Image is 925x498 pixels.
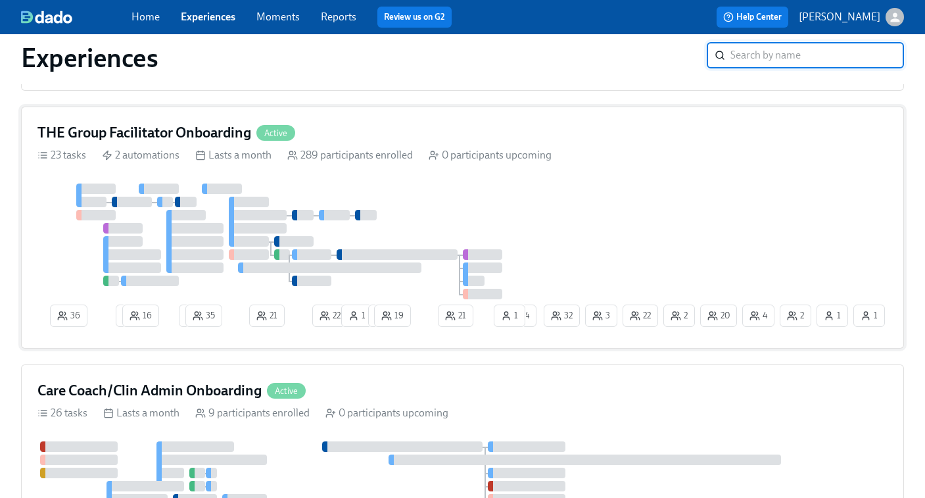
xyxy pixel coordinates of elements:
span: 20 [707,309,730,322]
span: 1 [501,309,518,322]
div: 0 participants upcoming [429,148,552,162]
p: [PERSON_NAME] [799,10,880,24]
button: 1 [341,305,373,327]
a: THE Group Facilitator OnboardingActive23 tasks 2 automations Lasts a month 289 participants enrol... [21,107,904,349]
span: 19 [381,309,404,322]
button: 22 [623,305,658,327]
div: 289 participants enrolled [287,148,413,162]
button: Review us on G2 [377,7,452,28]
button: 2 [780,305,811,327]
button: Help Center [717,7,788,28]
a: Reports [321,11,356,23]
button: 35 [185,305,222,327]
div: Lasts a month [195,148,272,162]
button: 1 [368,305,400,327]
button: 3 [116,305,148,327]
button: 21 [249,305,285,327]
div: 9 participants enrolled [195,406,310,420]
img: dado [21,11,72,24]
button: 20 [700,305,737,327]
div: Lasts a month [103,406,179,420]
span: 35 [193,309,215,322]
button: 19 [374,305,411,327]
button: 32 [544,305,580,327]
span: Active [256,128,295,138]
button: [PERSON_NAME] [799,8,904,26]
span: 21 [445,309,466,322]
a: Experiences [181,11,235,23]
button: 2 [663,305,695,327]
button: 2 [179,305,210,327]
button: 16 [122,305,159,327]
h4: THE Group Facilitator Onboarding [37,123,251,143]
h4: Care Coach/Clin Admin Onboarding [37,381,262,401]
span: 1 [348,309,366,322]
div: 2 automations [102,148,179,162]
button: 1 [853,305,885,327]
button: 1 [817,305,848,327]
div: 0 participants upcoming [325,406,448,420]
a: Home [131,11,160,23]
span: 36 [57,309,80,322]
span: 2 [787,309,804,322]
span: 22 [630,309,651,322]
span: Help Center [723,11,782,24]
button: 1 [494,305,525,327]
a: dado [21,11,131,24]
button: 3 [585,305,617,327]
input: Search by name [730,42,904,68]
button: 21 [438,305,473,327]
span: 21 [256,309,277,322]
span: 1 [861,309,878,322]
span: 22 [320,309,341,322]
span: Active [267,386,306,396]
span: 1 [824,309,841,322]
div: 23 tasks [37,148,86,162]
span: 32 [551,309,573,322]
span: 2 [671,309,688,322]
span: 16 [130,309,152,322]
button: 22 [312,305,348,327]
a: Review us on G2 [384,11,445,24]
a: Moments [256,11,300,23]
h1: Experiences [21,42,158,74]
span: 3 [592,309,610,322]
span: 4 [749,309,767,322]
button: 4 [742,305,774,327]
div: 26 tasks [37,406,87,420]
button: 36 [50,305,87,327]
